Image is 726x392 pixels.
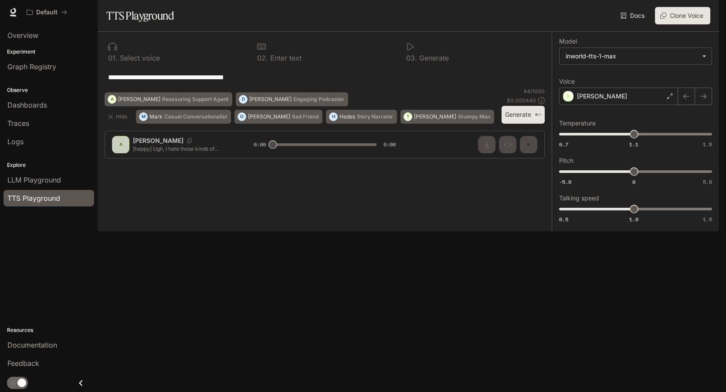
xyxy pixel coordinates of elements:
[632,178,635,186] span: 0
[523,88,545,95] p: 44 / 1000
[703,141,712,148] span: 1.5
[507,97,536,104] p: $ 0.000440
[619,7,648,24] a: Docs
[36,9,58,16] p: Default
[559,158,573,164] p: Pitch
[239,92,247,106] div: D
[339,114,355,119] p: Hades
[106,7,174,24] h1: TTS Playground
[406,54,417,61] p: 0 3 .
[703,178,712,186] span: 5.0
[248,114,290,119] p: [PERSON_NAME]
[577,92,627,101] p: [PERSON_NAME]
[108,54,118,61] p: 0 1 .
[566,52,698,61] div: inworld-tts-1-max
[23,3,71,21] button: All workspaces
[238,110,246,124] div: O
[136,110,231,124] button: MMarkCasual Conversationalist
[559,120,596,126] p: Temperature
[118,97,160,102] p: [PERSON_NAME]
[292,114,319,119] p: Sad Friend
[357,114,393,119] p: Story Narrator
[414,114,456,119] p: [PERSON_NAME]
[149,114,163,119] p: Mark
[559,78,575,84] p: Voice
[164,114,227,119] p: Casual Conversationalist
[236,92,348,106] button: D[PERSON_NAME]Engaging Podcaster
[329,110,337,124] div: H
[655,7,710,24] button: Clone Voice
[629,141,638,148] span: 1.1
[502,106,545,124] button: Generate⌘⏎
[404,110,412,124] div: T
[703,216,712,223] span: 1.5
[234,110,322,124] button: O[PERSON_NAME]Sad Friend
[458,114,490,119] p: Grumpy Man
[559,195,599,201] p: Talking speed
[139,110,147,124] div: M
[559,216,568,223] span: 0.5
[559,38,577,44] p: Model
[162,97,228,102] p: Reassuring Support Agent
[400,110,494,124] button: T[PERSON_NAME]Grumpy Man
[249,97,292,102] p: [PERSON_NAME]
[293,97,344,102] p: Engaging Podcaster
[559,178,571,186] span: -5.0
[629,216,638,223] span: 1.0
[559,141,568,148] span: 0.7
[257,54,268,61] p: 0 2 .
[118,54,160,61] p: Select voice
[417,54,449,61] p: Generate
[326,110,397,124] button: HHadesStory Narrator
[535,112,541,118] p: ⌘⏎
[108,92,116,106] div: A
[560,48,712,64] div: inworld-tts-1-max
[105,92,232,106] button: A[PERSON_NAME]Reassuring Support Agent
[105,110,132,124] button: Hide
[268,54,302,61] p: Enter text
